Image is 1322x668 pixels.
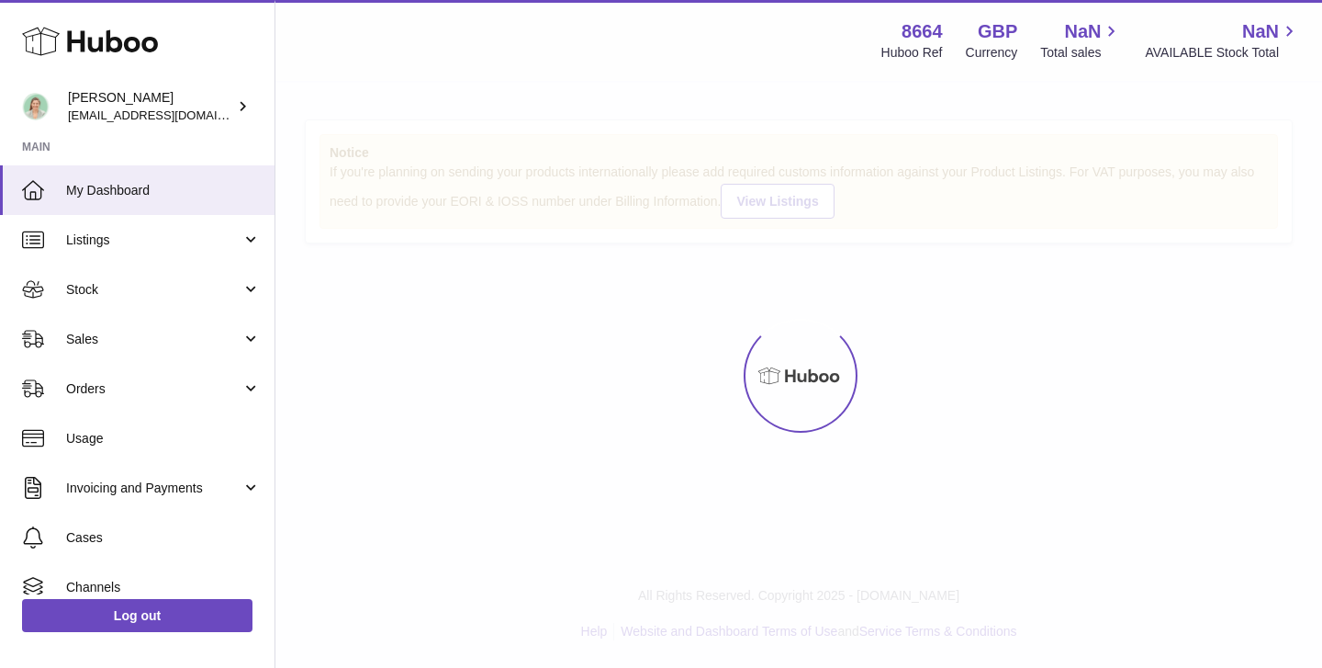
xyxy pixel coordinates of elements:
a: NaN Total sales [1040,19,1122,62]
span: NaN [1064,19,1101,44]
span: Total sales [1040,44,1122,62]
span: Stock [66,281,241,299]
strong: 8664 [902,19,943,44]
span: Usage [66,430,261,447]
span: Listings [66,232,241,249]
img: hello@thefacialcuppingexpert.com [22,93,50,120]
div: [PERSON_NAME] [68,89,233,124]
a: Log out [22,599,252,632]
span: [EMAIL_ADDRESS][DOMAIN_NAME] [68,108,270,122]
span: Cases [66,529,261,547]
span: Invoicing and Payments [66,480,241,497]
span: Orders [66,380,241,398]
span: NaN [1242,19,1279,44]
span: Channels [66,579,261,596]
span: AVAILABLE Stock Total [1145,44,1300,62]
span: Sales [66,331,241,348]
span: My Dashboard [66,182,261,199]
a: NaN AVAILABLE Stock Total [1145,19,1300,62]
div: Huboo Ref [881,44,943,62]
strong: GBP [978,19,1017,44]
div: Currency [966,44,1018,62]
